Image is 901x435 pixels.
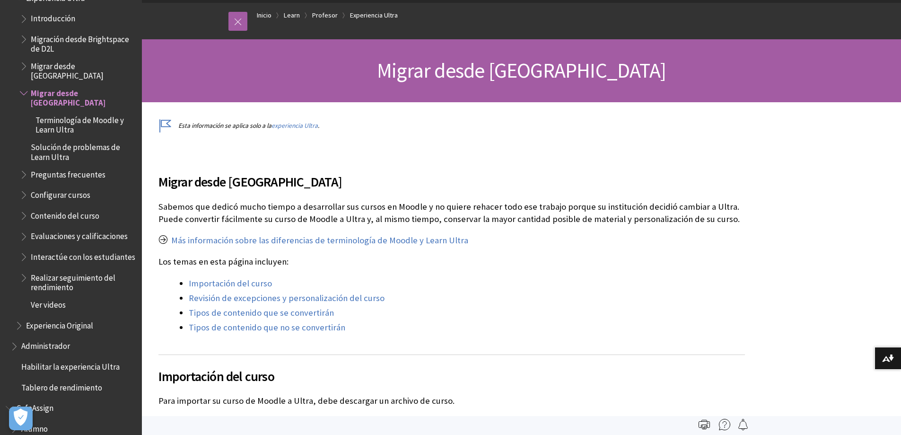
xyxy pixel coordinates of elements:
span: Contenido del curso [31,208,99,221]
a: experiencia Ultra [271,122,318,130]
p: Para importar su curso de Moodle a Ultra, debe descargar un archivo de curso. [158,395,745,407]
span: Realizar seguimiento del rendimiento [31,270,135,292]
span: Evaluaciones y calificaciones [31,229,128,241]
a: Revisión de excepciones y personalización del curso [189,293,385,304]
a: Más información sobre las diferencias de terminología de Moodle y Learn Ultra [171,235,468,246]
h2: Migrar desde [GEOGRAPHIC_DATA] [158,160,745,192]
a: Learn [284,9,300,21]
span: Migrar desde [GEOGRAPHIC_DATA] [31,85,135,107]
span: Preguntas frecuentes [31,167,105,179]
span: SafeAssign [17,400,53,413]
a: Experiencia Ultra [350,9,398,21]
a: Tipos de contenido que no se convertirán [189,322,345,333]
button: Abrir preferencias [9,407,33,430]
span: Migrar desde [GEOGRAPHIC_DATA] [31,58,135,80]
p: Esta información se aplica solo a la . [158,121,745,130]
a: Tipos de contenido que se convertirán [189,307,334,319]
p: Los temas en esta página incluyen: [158,256,745,268]
span: Interactúe con los estudiantes [31,249,135,262]
span: Experiencia Original [26,318,93,330]
span: Configurar cursos [31,187,90,200]
span: Terminología de Moodle y Learn Ultra [35,113,135,135]
span: Tablero de rendimiento [21,380,102,392]
a: Importación del curso [189,278,272,289]
span: Migrar desde [GEOGRAPHIC_DATA] [377,57,666,83]
a: Profesor [312,9,338,21]
span: Solución de problemas de Learn Ultra [31,140,135,162]
span: Migración desde Brightspace de D2L [31,31,135,53]
span: Administrador [21,338,70,351]
span: Introducción [31,11,75,24]
span: Alumno [21,421,48,434]
img: Print [699,419,710,430]
img: More help [719,419,730,430]
span: Ver videos [31,297,66,310]
span: Habilitar la experiencia Ultra [21,359,120,372]
img: Follow this page [737,419,749,430]
h2: Importación del curso [158,355,745,386]
a: Inicio [257,9,271,21]
p: Sabemos que dedicó mucho tiempo a desarrollar sus cursos en Moodle y no quiere rehacer todo ese t... [158,201,745,225]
